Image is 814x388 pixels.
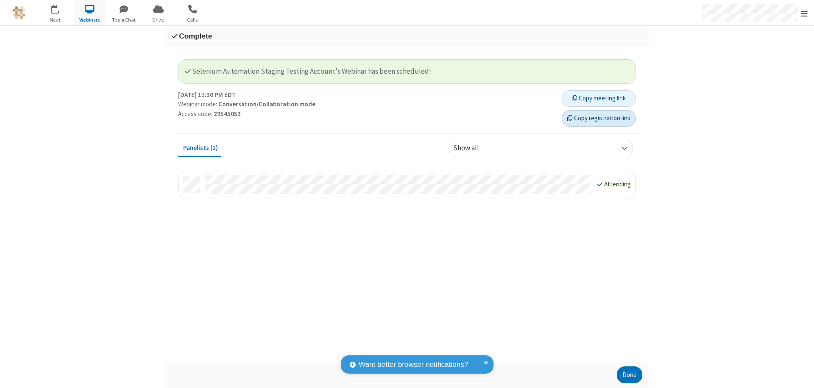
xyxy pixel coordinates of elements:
[562,110,636,127] button: Copy registration link
[74,16,106,24] span: Webinars
[453,143,493,154] div: Show all
[172,32,642,40] h3: Complete
[178,109,555,119] p: Access code:
[57,5,63,11] div: 8
[178,100,555,109] p: Webinar mode:
[178,90,236,100] strong: [DATE] 11:30 PM EDT
[108,16,140,24] span: Team Chat
[185,67,431,76] span: Selenium Automation Staging Testing Account's Webinar has been scheduled!
[562,90,636,107] button: Copy meeting link
[617,366,642,383] button: Done
[178,140,223,156] button: Panelists (1)
[214,110,241,118] strong: 29545053
[39,16,71,24] span: Meet
[177,16,209,24] span: Calls
[218,100,315,108] strong: Conversation/Collaboration mode
[604,180,631,188] span: Attending
[142,16,174,24] span: Drive
[359,359,468,370] span: Want better browser notifications?
[13,6,25,19] img: QA Selenium DO NOT DELETE OR CHANGE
